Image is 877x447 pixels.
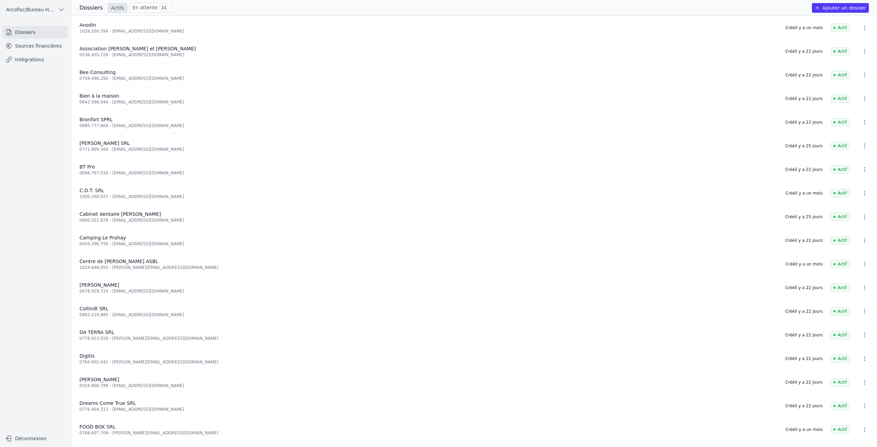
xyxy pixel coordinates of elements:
span: Actif [831,307,850,315]
span: Actif [831,165,850,174]
div: Créé il y a 22 jours [785,380,823,385]
div: 0678.929.724 - [EMAIL_ADDRESS][DOMAIN_NAME] [79,288,777,294]
button: Ajouter un dossier [812,3,869,13]
span: Camping Le Prahay [79,235,126,240]
div: Créé il y a 22 jours [785,238,823,243]
h3: Dossiers [79,4,103,12]
div: Créé il y a un mois [786,261,823,267]
div: Créé il y a un mois [786,190,823,196]
div: 0536.455.728 - [EMAIL_ADDRESS][DOMAIN_NAME] [79,52,777,58]
div: 0778.923.559 - [PERSON_NAME][EMAIL_ADDRESS][DOMAIN_NAME] [79,336,777,341]
div: 0758.496.250 - [EMAIL_ADDRESS][DOMAIN_NAME] [79,76,777,81]
div: 0696.767.034 - [EMAIL_ADDRESS][DOMAIN_NAME] [79,170,777,176]
span: Dreams Come True SRL [79,400,136,406]
span: BT Pro [79,164,95,170]
span: Actif [831,95,850,103]
div: Créé il y a 22 jours [785,309,823,314]
span: Actif [831,71,850,79]
div: 0771.909.568 - [EMAIL_ADDRESS][DOMAIN_NAME] [79,147,777,152]
div: Créé il y a 22 jours [785,356,823,361]
span: Actif [831,260,850,268]
span: Association [PERSON_NAME] et [PERSON_NAME] [79,46,196,51]
a: Intégrations [3,53,68,66]
span: 24 [159,4,168,11]
span: [PERSON_NAME] SRL [79,140,130,146]
span: Actif [831,236,850,245]
div: 0764.802.042 - [PERSON_NAME][EMAIL_ADDRESS][DOMAIN_NAME] [79,359,777,365]
span: Actif [831,47,850,55]
span: Actif [831,402,850,410]
div: 0554.908.789 - [EMAIL_ADDRESS][DOMAIN_NAME] [79,383,777,388]
div: 0885.777.868 - [EMAIL_ADDRESS][DOMAIN_NAME] [79,123,777,128]
div: Créé il y a 22 jours [785,285,823,290]
div: 1024.848.055 - [PERSON_NAME][EMAIL_ADDRESS][DOMAIN_NAME] [79,265,777,270]
span: Cabinet dentaire [PERSON_NAME] [79,211,161,217]
div: Créé il y a 22 jours [785,167,823,172]
span: C.D.T. SRL [79,188,104,193]
span: Anodin [79,22,96,28]
div: Créé il y a 22 jours [785,120,823,125]
span: Actif [831,213,850,221]
span: Actif [831,118,850,126]
div: 1026.260.394 - [EMAIL_ADDRESS][DOMAIN_NAME] [79,28,777,34]
span: Digitis [79,353,95,359]
div: 0459.396.750 - [EMAIL_ADDRESS][DOMAIN_NAME] [79,241,777,247]
div: 0800.251.879 - [EMAIL_ADDRESS][DOMAIN_NAME] [79,218,777,223]
span: Actif [831,284,850,292]
button: Arcofisc/Bureau Haot [3,4,68,15]
span: Arcofisc/Bureau Haot [6,6,55,13]
span: Actif [831,142,850,150]
div: Créé il y a un mois [786,427,823,432]
div: Créé il y a un mois [786,25,823,30]
span: FOOD BOX SRL [79,424,115,430]
div: Créé il y a 22 jours [785,72,823,78]
a: En attente 24 [130,3,171,13]
div: Créé il y a 22 jours [785,332,823,338]
span: [PERSON_NAME] [79,377,119,382]
span: Collindt SRL [79,306,108,311]
div: Créé il y a 25 jours [785,214,823,220]
span: [PERSON_NAME] [79,282,119,288]
span: Actif [831,378,850,386]
div: 0776.464.313 - [EMAIL_ADDRESS][DOMAIN_NAME] [79,407,777,412]
span: Actif [831,24,850,32]
div: Créé il y a 22 jours [785,96,823,101]
span: Actif [831,331,850,339]
span: Bee Consulting [79,70,116,75]
span: Bronfort SPRL [79,117,113,122]
span: Actif [831,355,850,363]
a: Dossiers [3,26,68,38]
span: Actif [831,425,850,434]
div: 0642.998.944 - [EMAIL_ADDRESS][DOMAIN_NAME] [79,99,777,105]
div: Créé il y a 25 jours [785,143,823,149]
div: 1000.368.027 - [EMAIL_ADDRESS][DOMAIN_NAME] [79,194,777,199]
a: Actifs [108,3,127,13]
a: Sources financières [3,40,68,52]
div: Créé il y a 22 jours [785,49,823,54]
span: Centre de [PERSON_NAME] ASBL [79,259,158,264]
div: 0768.607.709 - [PERSON_NAME][EMAIL_ADDRESS][DOMAIN_NAME] [79,430,777,436]
span: DA TERRA SRL [79,330,114,335]
div: 0882.419.985 - [EMAIL_ADDRESS][DOMAIN_NAME] [79,312,777,318]
span: Actif [831,189,850,197]
button: Déconnexion [3,433,68,444]
span: Bien à la maison [79,93,119,99]
div: Créé il y a 22 jours [785,403,823,409]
